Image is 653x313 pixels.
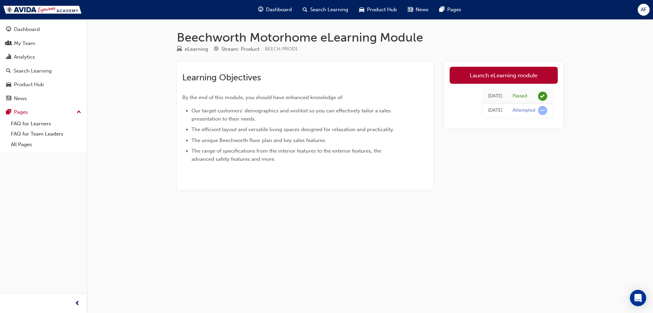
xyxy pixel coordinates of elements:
[14,108,28,116] div: Pages
[303,5,307,14] span: search-icon
[14,40,35,47] div: My Team
[182,94,344,100] span: By the end of this module, you should have enhanced knowledge of:
[488,92,502,100] div: Mon Sep 22 2025 16:24:00 GMT+1200 (New Zealand Standard Time)
[538,92,547,101] span: learningRecordVerb_PASS-icon
[538,106,547,115] span: learningRecordVerb_ATTEMPT-icon
[630,290,646,306] div: Open Intercom Messenger
[416,6,429,14] span: News
[3,37,84,50] a: My Team
[359,5,364,14] span: car-icon
[402,3,434,17] a: news-iconNews
[6,68,11,74] span: search-icon
[14,53,35,61] div: Analytics
[182,72,261,83] span: Learning Objectives
[310,6,348,14] span: Search Learning
[8,129,84,139] a: FAQ for Team Leaders
[14,26,40,33] div: Dashboard
[434,3,467,17] a: pages-iconPages
[641,6,647,14] span: AF
[266,6,292,14] span: Dashboard
[513,107,535,114] div: Attempted
[6,96,11,102] span: news-icon
[191,148,383,162] span: The range of specifications from the interior features to the exterior features, the advanced saf...
[265,46,298,52] span: Learning resource code
[488,107,502,114] div: Mon Sep 22 2025 16:19:56 GMT+1200 (New Zealand Standard Time)
[6,27,11,33] span: guage-icon
[3,106,84,119] button: Pages
[177,45,208,53] div: Type
[8,119,84,129] a: FAQ for Learners
[354,3,402,17] a: car-iconProduct Hub
[14,67,52,75] div: Search Learning
[258,5,263,14] span: guage-icon
[214,46,219,52] span: target-icon
[367,6,397,14] span: Product Hub
[3,78,84,91] a: Product Hub
[513,93,527,99] div: Passed
[253,3,297,17] a: guage-iconDashboard
[191,137,326,143] span: The unique Beechworth floor plan and key sales features.
[3,92,84,105] a: News
[6,82,11,88] span: car-icon
[3,23,84,36] a: Dashboard
[297,3,354,17] a: search-iconSearch Learning
[191,126,395,132] span: The efficient layout and versatile living spaces designed for relaxation and practicality.
[439,5,445,14] span: pages-icon
[408,5,413,14] span: news-icon
[8,139,84,150] a: All Pages
[3,22,84,106] button: DashboardMy TeamAnalyticsSearch LearningProduct HubNews
[177,46,182,52] span: learningResourceType_ELEARNING-icon
[214,45,259,53] div: Stream
[447,6,461,14] span: Pages
[6,41,11,47] span: people-icon
[3,65,84,77] a: Search Learning
[177,30,563,45] h1: Beechworth Motorhome eLearning Module
[77,108,81,117] span: up-icon
[638,4,650,16] button: AF
[191,108,392,122] span: Our target customers’ demographics and wishlist so you can effectively tailor a sales presentatio...
[450,67,558,84] a: Launch eLearning module
[3,6,82,14] img: Trak
[3,51,84,63] a: Analytics
[6,54,11,60] span: chart-icon
[6,109,11,115] span: pages-icon
[14,95,27,103] div: News
[185,45,208,53] div: eLearning
[75,299,80,308] span: prev-icon
[221,45,259,53] div: Stream: Product
[14,81,44,89] div: Product Hub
